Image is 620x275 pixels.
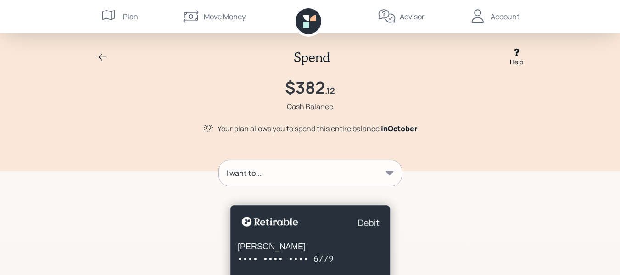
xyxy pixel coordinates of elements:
div: I want to... [226,168,262,179]
div: Cash Balance [287,101,333,112]
div: Your plan allows you to spend this entire balance [218,123,418,134]
span: in October [381,123,418,134]
div: Account [491,11,519,22]
div: Move Money [204,11,246,22]
h1: $382 [285,78,325,97]
h4: .12 [325,86,335,96]
div: Plan [123,11,138,22]
h2: Spend [294,50,330,65]
div: Advisor [400,11,425,22]
div: Help [510,57,523,67]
